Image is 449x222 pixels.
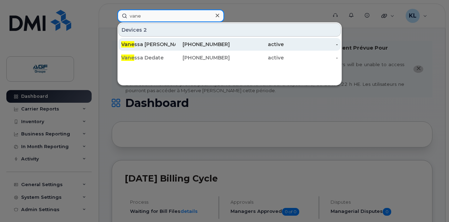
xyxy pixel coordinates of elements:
[121,54,176,61] div: ssa Dedate
[176,41,230,48] div: [PHONE_NUMBER]
[284,54,338,61] div: -
[121,55,134,61] span: Vane
[176,54,230,61] div: [PHONE_NUMBER]
[118,51,341,64] a: Vanessa Dedate[PHONE_NUMBER]active-
[230,41,284,48] div: active
[418,191,444,217] iframe: Messenger Launcher
[230,54,284,61] div: active
[118,23,341,37] div: Devices
[143,26,147,33] span: 2
[121,41,134,47] span: Vane
[118,38,341,51] a: Vanessa [PERSON_NAME][PHONE_NUMBER]active-
[284,41,338,48] div: -
[121,41,176,48] div: ssa [PERSON_NAME]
